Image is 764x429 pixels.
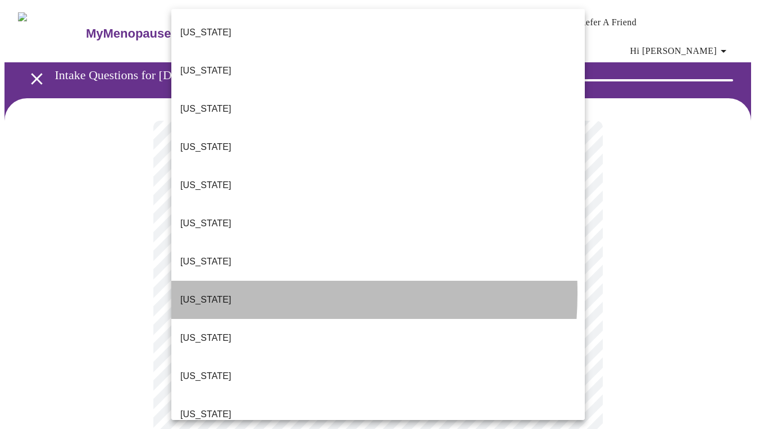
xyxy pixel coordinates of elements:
[180,64,231,77] p: [US_STATE]
[180,140,231,154] p: [US_STATE]
[180,26,231,39] p: [US_STATE]
[180,255,231,268] p: [US_STATE]
[180,408,231,421] p: [US_STATE]
[180,293,231,307] p: [US_STATE]
[180,102,231,116] p: [US_STATE]
[180,331,231,345] p: [US_STATE]
[180,369,231,383] p: [US_STATE]
[180,217,231,230] p: [US_STATE]
[180,179,231,192] p: [US_STATE]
